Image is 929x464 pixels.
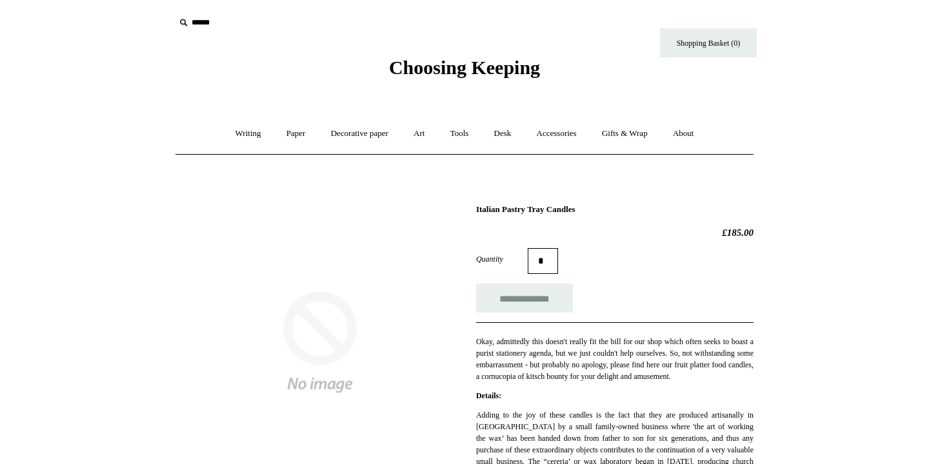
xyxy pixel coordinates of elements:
[476,336,754,382] p: Okay, admittedly this doesn't really fit the bill for our shop which often seeks to boast a puris...
[590,117,659,151] a: Gifts & Wrap
[319,117,400,151] a: Decorative paper
[224,117,273,151] a: Writing
[476,204,754,215] h1: Italian Pastry Tray Candles
[389,57,540,78] span: Choosing Keeping
[275,117,317,151] a: Paper
[402,117,436,151] a: Art
[476,391,501,400] strong: Details:
[661,117,706,151] a: About
[660,28,757,57] a: Shopping Basket (0)
[389,67,540,76] a: Choosing Keeping
[483,117,523,151] a: Desk
[476,227,754,238] h2: £185.00
[476,253,528,265] label: Quantity
[439,117,481,151] a: Tools
[525,117,588,151] a: Accessories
